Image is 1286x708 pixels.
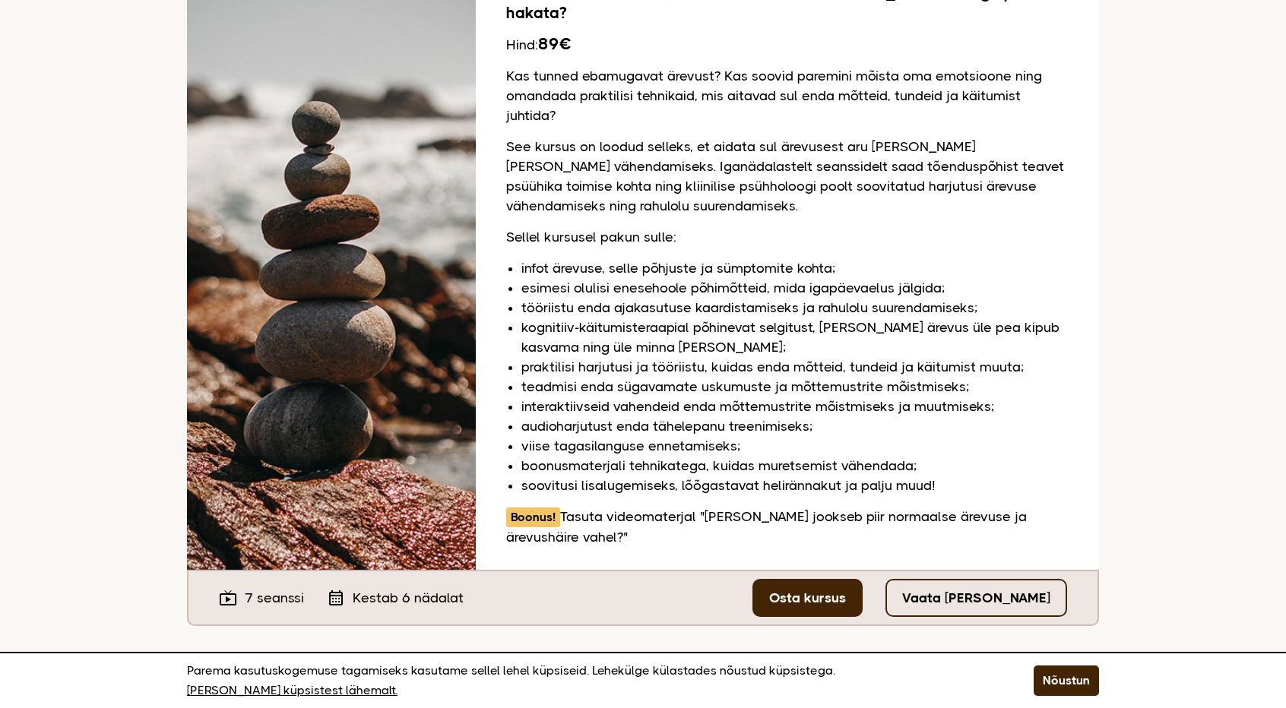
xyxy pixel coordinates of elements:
[506,507,560,527] span: Boonus!
[521,416,1069,436] li: audioharjutust enda tähelepanu treenimiseks;
[506,34,1069,55] div: Hind:
[538,34,571,53] b: 89€
[327,588,464,608] div: Kestab 6 nädalat
[506,227,1069,247] p: Sellel kursusel pakun sulle:
[219,589,237,607] i: live_tv
[521,298,1069,318] li: tööriistu enda ajakasutuse kaardistamiseks ja rahulolu suurendamiseks;
[1034,665,1099,696] button: Nõustun
[521,278,1069,298] li: esimesi olulisi enesehoole põhimõtteid, mida igapäevaelus jälgida;
[506,137,1069,216] p: See kursus on loodud selleks, et aidata sul ärevusest aru [PERSON_NAME] [PERSON_NAME] vähendamise...
[521,258,1069,278] li: infot ärevuse, selle põhjuste ja sümptomite kohta;
[521,397,1069,416] li: interaktiivseid vahendeid enda mõttemustrite mõistmiseks ja muutmiseks;
[521,436,1069,456] li: viise tagasilanguse ennetamiseks;
[885,579,1067,617] a: Vaata [PERSON_NAME]
[327,589,345,607] i: calendar_month
[521,357,1069,377] li: praktilisi harjutusi ja tööriistu, kuidas enda mõtteid, tundeid ja käitumist muuta;
[521,377,1069,397] li: teadmisi enda sügavamate uskumuste ja mõttemustrite mõistmiseks;
[521,476,1069,495] li: soovitusi lisalugemiseks, lõõgastavat helirännakut ja palju muud!
[187,681,398,700] a: [PERSON_NAME] küpsistest lähemalt.
[506,507,1069,547] p: Tasuta videomaterjal "[PERSON_NAME] jookseb piir normaalse ärevuse ja ärevushäire vahel?"
[187,661,996,700] p: Parema kasutuskogemuse tagamiseks kasutame sellel lehel küpsiseid. Lehekülge külastades nõustud k...
[219,588,304,608] div: 7 seanssi
[521,456,1069,476] li: boonusmaterjali tehnikatega, kuidas muretsemist vähendada;
[506,66,1069,125] p: Kas tunned ebamugavat ärevust? Kas soovid paremini mõista oma emotsioone ning omandada praktilisi...
[521,318,1069,357] li: kognitiiv-käitumisteraapial põhinevat selgitust, [PERSON_NAME] ärevus üle pea kipub kasvama ning ...
[752,579,863,617] a: Osta kursus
